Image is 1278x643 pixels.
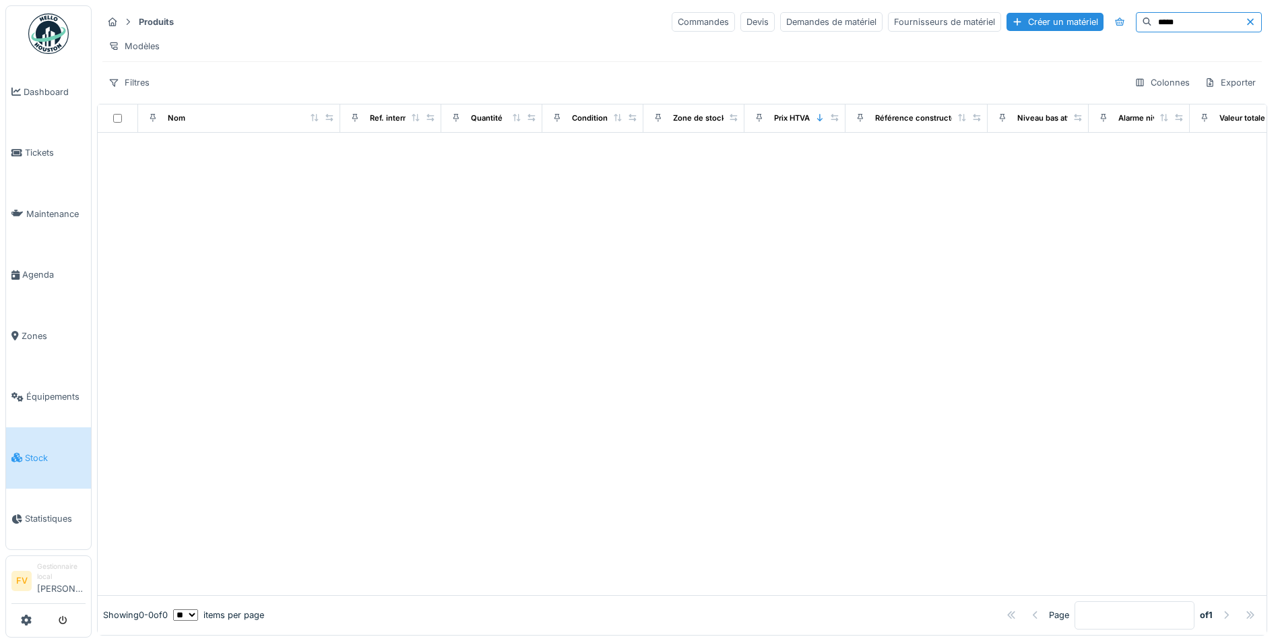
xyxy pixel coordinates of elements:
div: Référence constructeur [875,113,963,124]
div: Niveau bas atteint ? [1017,113,1090,124]
a: Dashboard [6,61,91,123]
a: Agenda [6,245,91,306]
span: Équipements [26,390,86,403]
span: Stock [25,452,86,464]
span: Tickets [25,146,86,159]
div: items per page [173,609,264,621]
div: Devis [740,12,775,32]
strong: Produits [133,16,179,28]
div: Filtres [102,73,156,92]
span: Statistiques [25,512,86,525]
div: Créer un matériel [1007,13,1104,31]
div: Page [1049,609,1069,621]
div: Nom [168,113,185,124]
div: Prix HTVA [774,113,810,124]
div: Zone de stockage [673,113,739,124]
div: Showing 0 - 0 of 0 [103,609,168,621]
a: Statistiques [6,489,91,550]
a: Stock [6,427,91,489]
img: Badge_color-CXgf-gQk.svg [28,13,69,54]
span: Agenda [22,268,86,281]
li: [PERSON_NAME] [37,561,86,601]
div: Alarme niveau bas [1118,113,1186,124]
a: Zones [6,305,91,367]
span: Dashboard [24,86,86,98]
div: Gestionnaire local [37,561,86,582]
div: Ref. interne [370,113,412,124]
div: Exporter [1199,73,1262,92]
div: Demandes de matériel [780,12,883,32]
strong: of 1 [1200,609,1213,621]
a: Équipements [6,367,91,428]
div: Conditionnement [572,113,636,124]
div: Valeur totale [1219,113,1265,124]
div: Quantité [471,113,503,124]
a: Tickets [6,123,91,184]
a: FV Gestionnaire local[PERSON_NAME] [11,561,86,604]
div: Modèles [102,36,166,56]
a: Maintenance [6,183,91,245]
div: Colonnes [1128,73,1196,92]
div: Fournisseurs de matériel [888,12,1001,32]
span: Maintenance [26,208,86,220]
span: Zones [22,330,86,342]
li: FV [11,571,32,591]
div: Commandes [672,12,735,32]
